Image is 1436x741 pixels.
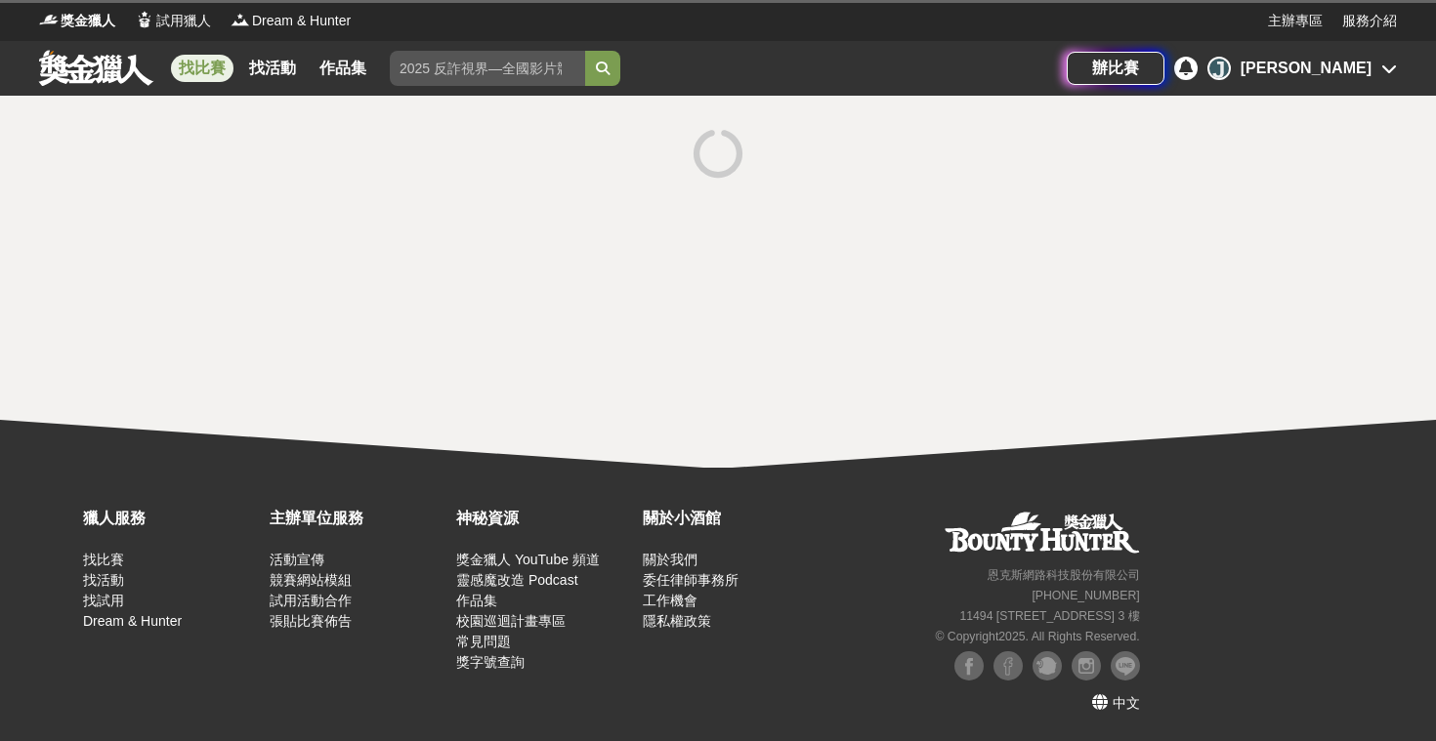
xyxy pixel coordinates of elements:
[1033,651,1062,680] img: Plurk
[270,613,352,629] a: 張貼比賽佈告
[1113,695,1140,711] span: 中文
[456,507,633,530] div: 神秘資源
[935,630,1139,643] small: © Copyright 2025 . All Rights Reserved.
[231,11,351,31] a: LogoDream & Hunter
[171,55,233,82] a: 找比賽
[959,609,1139,623] small: 11494 [STREET_ADDRESS] 3 樓
[993,651,1023,680] img: Facebook
[135,11,211,31] a: Logo試用獵人
[456,634,511,649] a: 常見問題
[456,613,566,629] a: 校園巡迴計畫專區
[156,11,211,31] span: 試用獵人
[39,11,115,31] a: Logo獎金獵人
[643,572,739,588] a: 委任律師事務所
[83,507,260,530] div: 獵人服務
[456,593,497,608] a: 作品集
[83,552,124,567] a: 找比賽
[1111,651,1140,680] img: LINE
[643,552,697,567] a: 關於我們
[231,10,250,29] img: Logo
[83,593,124,608] a: 找試用
[270,552,324,567] a: 活動宣傳
[61,11,115,31] span: 獎金獵人
[83,613,182,629] a: Dream & Hunter
[1342,11,1397,31] a: 服務介紹
[456,552,600,567] a: 獎金獵人 YouTube 頻道
[39,10,59,29] img: Logo
[1207,57,1231,80] div: J
[270,593,352,608] a: 試用活動合作
[643,507,820,530] div: 關於小酒館
[241,55,304,82] a: 找活動
[1067,52,1164,85] a: 辦比賽
[456,654,525,670] a: 獎字號查詢
[643,593,697,608] a: 工作機會
[456,572,577,588] a: 靈感魔改造 Podcast
[252,11,351,31] span: Dream & Hunter
[83,572,124,588] a: 找活動
[1032,589,1139,602] small: [PHONE_NUMBER]
[135,10,154,29] img: Logo
[270,507,446,530] div: 主辦單位服務
[954,651,984,680] img: Facebook
[1268,11,1323,31] a: 主辦專區
[988,568,1140,582] small: 恩克斯網路科技股份有限公司
[390,51,585,86] input: 2025 反詐視界—全國影片競賽
[1241,57,1372,80] div: [PERSON_NAME]
[270,572,352,588] a: 競賽網站模組
[1072,651,1101,680] img: Instagram
[643,613,711,629] a: 隱私權政策
[312,55,374,82] a: 作品集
